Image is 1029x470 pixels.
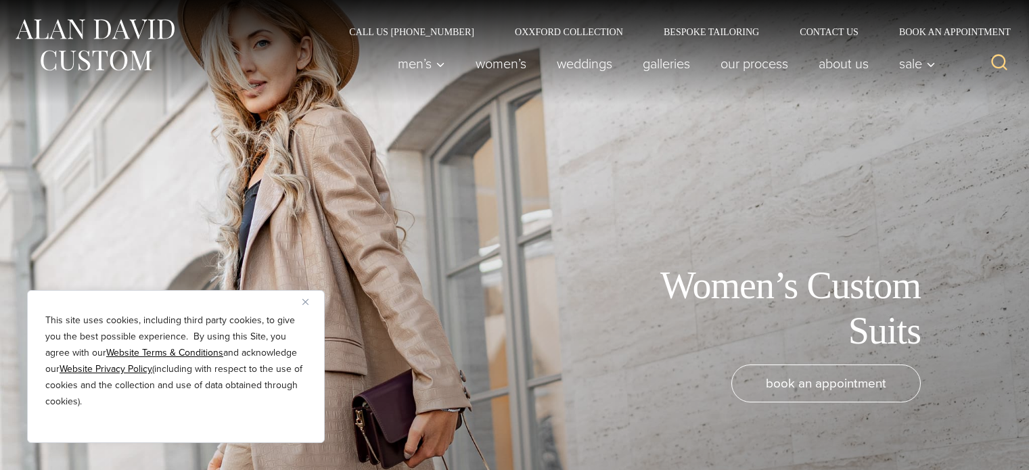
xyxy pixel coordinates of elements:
a: weddings [542,50,628,77]
a: Website Privacy Policy [60,362,152,376]
a: book an appointment [731,365,921,402]
a: Oxxford Collection [495,27,643,37]
nav: Secondary Navigation [329,27,1015,37]
img: Alan David Custom [14,15,176,75]
h1: Women’s Custom Suits [616,263,921,354]
a: Contact Us [779,27,879,37]
span: book an appointment [766,373,886,393]
a: About Us [804,50,884,77]
p: This site uses cookies, including third party cookies, to give you the best possible experience. ... [45,312,306,410]
a: Bespoke Tailoring [643,27,779,37]
span: Men’s [398,57,445,70]
button: Close [302,293,319,310]
a: Galleries [628,50,706,77]
a: Our Process [706,50,804,77]
img: Close [302,299,308,305]
a: Call Us [PHONE_NUMBER] [329,27,495,37]
a: Book an Appointment [879,27,1015,37]
a: Women’s [461,50,542,77]
span: Sale [899,57,936,70]
a: Website Terms & Conditions [106,346,223,360]
button: View Search Form [983,47,1015,80]
nav: Primary Navigation [383,50,943,77]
